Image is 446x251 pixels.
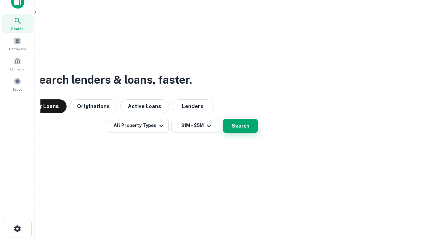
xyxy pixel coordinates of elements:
[11,26,24,31] span: Search
[2,54,33,73] a: Contacts
[10,66,24,72] span: Contacts
[411,195,446,229] iframe: Chat Widget
[9,46,26,52] span: Borrowers
[172,99,214,113] button: Lenders
[13,86,23,92] span: Saved
[2,34,33,53] a: Borrowers
[2,14,33,33] a: Search
[223,119,258,133] button: Search
[69,99,117,113] button: Originations
[120,99,169,113] button: Active Loans
[2,75,33,93] a: Saved
[171,119,220,133] button: $1M - $5M
[108,119,169,133] button: All Property Types
[32,71,192,88] h3: Search lenders & loans, faster.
